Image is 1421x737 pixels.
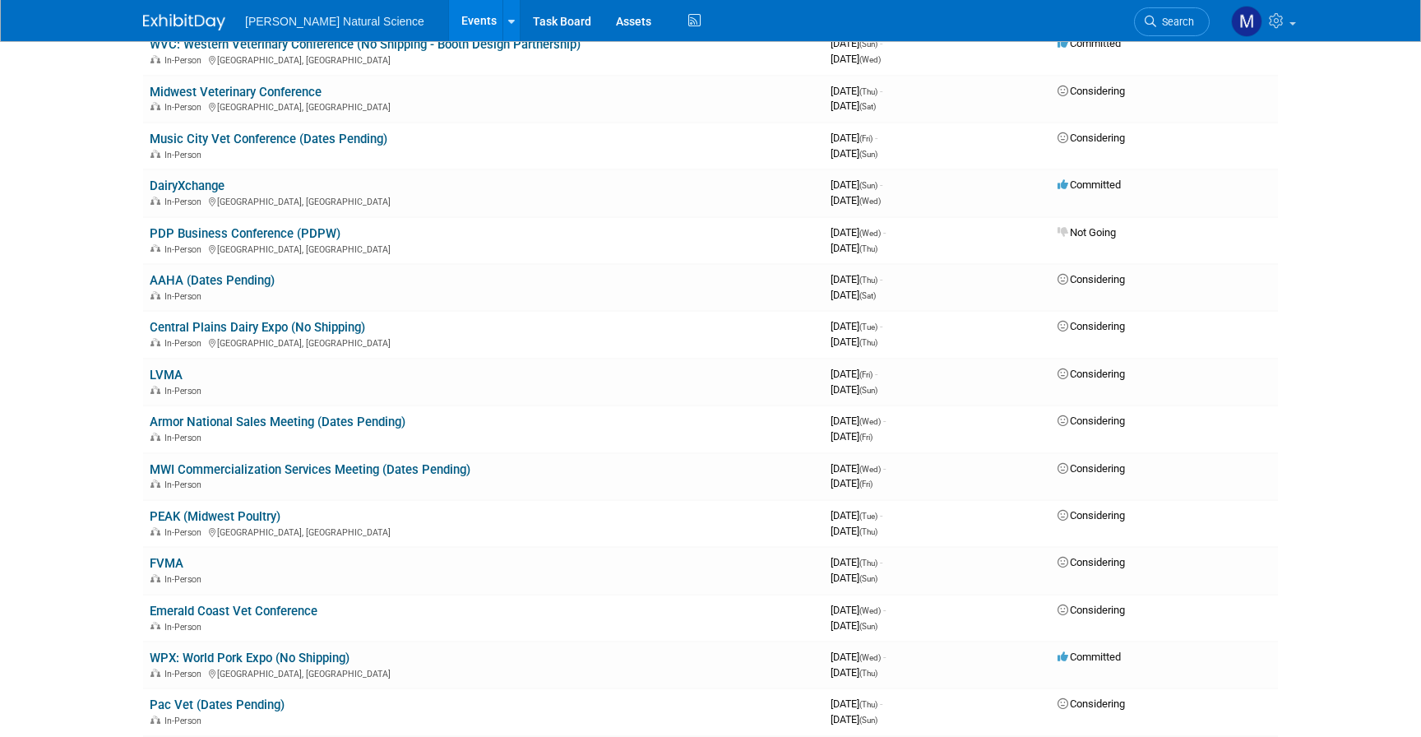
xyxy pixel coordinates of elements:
span: (Wed) [859,229,881,238]
span: (Wed) [859,606,881,615]
span: - [880,556,882,568]
span: Considering [1058,320,1125,332]
div: [GEOGRAPHIC_DATA], [GEOGRAPHIC_DATA] [150,194,817,207]
div: [GEOGRAPHIC_DATA], [GEOGRAPHIC_DATA] [150,242,817,255]
span: [DATE] [831,462,886,475]
span: In-Person [164,433,206,443]
span: [DATE] [831,556,882,568]
span: (Tue) [859,322,877,331]
span: (Sun) [859,150,877,159]
span: (Thu) [859,559,877,568]
div: [GEOGRAPHIC_DATA], [GEOGRAPHIC_DATA] [150,100,817,113]
span: In-Person [164,574,206,585]
span: In-Person [164,669,206,679]
img: In-Person Event [150,433,160,441]
span: [DATE] [831,273,882,285]
span: [DATE] [831,242,877,254]
span: Considering [1058,462,1125,475]
span: (Thu) [859,276,877,285]
span: - [883,415,886,427]
span: [DATE] [831,132,877,144]
span: (Fri) [859,370,873,379]
span: [DATE] [831,666,877,679]
a: DairyXchange [150,178,224,193]
span: [DATE] [831,713,877,725]
span: [DATE] [831,509,882,521]
img: In-Person Event [150,55,160,63]
a: MWI Commercialization Services Meeting (Dates Pending) [150,462,470,477]
span: Committed [1058,651,1121,663]
span: (Wed) [859,417,881,426]
span: Considering [1058,509,1125,521]
img: In-Person Event [150,386,160,394]
span: (Sun) [859,39,877,49]
span: (Thu) [859,338,877,347]
span: Search [1156,16,1194,28]
div: [GEOGRAPHIC_DATA], [GEOGRAPHIC_DATA] [150,666,817,679]
span: In-Person [164,291,206,302]
span: (Sun) [859,622,877,631]
span: (Thu) [859,244,877,253]
a: PEAK (Midwest Poultry) [150,509,280,524]
a: Central Plains Dairy Expo (No Shipping) [150,320,365,335]
span: (Fri) [859,480,873,489]
a: Emerald Coast Vet Conference [150,604,317,619]
span: (Wed) [859,197,881,206]
span: [DATE] [831,37,882,49]
span: - [880,509,882,521]
span: In-Person [164,716,206,726]
img: In-Person Event [150,197,160,205]
span: In-Person [164,55,206,66]
span: In-Person [164,622,206,633]
span: Considering [1058,368,1125,380]
span: (Thu) [859,669,877,678]
img: In-Person Event [150,338,160,346]
span: [DATE] [831,194,881,206]
span: - [880,320,882,332]
span: [DATE] [831,336,877,348]
span: - [883,226,886,239]
span: [DATE] [831,85,882,97]
span: In-Person [164,150,206,160]
img: In-Person Event [150,669,160,677]
span: [DATE] [831,147,877,160]
span: [DATE] [831,572,877,584]
img: In-Person Event [150,574,160,582]
span: - [875,368,877,380]
span: [DATE] [831,289,876,301]
img: In-Person Event [150,102,160,110]
img: In-Person Event [150,291,160,299]
span: In-Person [164,338,206,349]
span: (Sun) [859,574,877,583]
span: - [883,462,886,475]
span: (Wed) [859,653,881,662]
a: PDP Business Conference (PDPW) [150,226,340,241]
span: (Thu) [859,87,877,96]
a: LVMA [150,368,183,382]
span: In-Person [164,527,206,538]
span: - [880,698,882,710]
span: (Wed) [859,55,881,64]
img: ExhibitDay [143,14,225,30]
span: Considering [1058,85,1125,97]
span: [DATE] [831,430,873,443]
span: (Sun) [859,716,877,725]
span: - [875,132,877,144]
span: In-Person [164,386,206,396]
a: Midwest Veterinary Conference [150,85,322,100]
span: (Sun) [859,386,877,395]
img: In-Person Event [150,244,160,253]
span: (Thu) [859,527,877,536]
span: [DATE] [831,178,882,191]
span: - [880,37,882,49]
span: [DATE] [831,53,881,65]
span: Considering [1058,415,1125,427]
span: [DATE] [831,698,882,710]
div: [GEOGRAPHIC_DATA], [GEOGRAPHIC_DATA] [150,525,817,538]
span: [DATE] [831,604,886,616]
img: In-Person Event [150,527,160,535]
span: [DATE] [831,226,886,239]
span: (Fri) [859,134,873,143]
div: [GEOGRAPHIC_DATA], [GEOGRAPHIC_DATA] [150,53,817,66]
span: (Sat) [859,291,876,300]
